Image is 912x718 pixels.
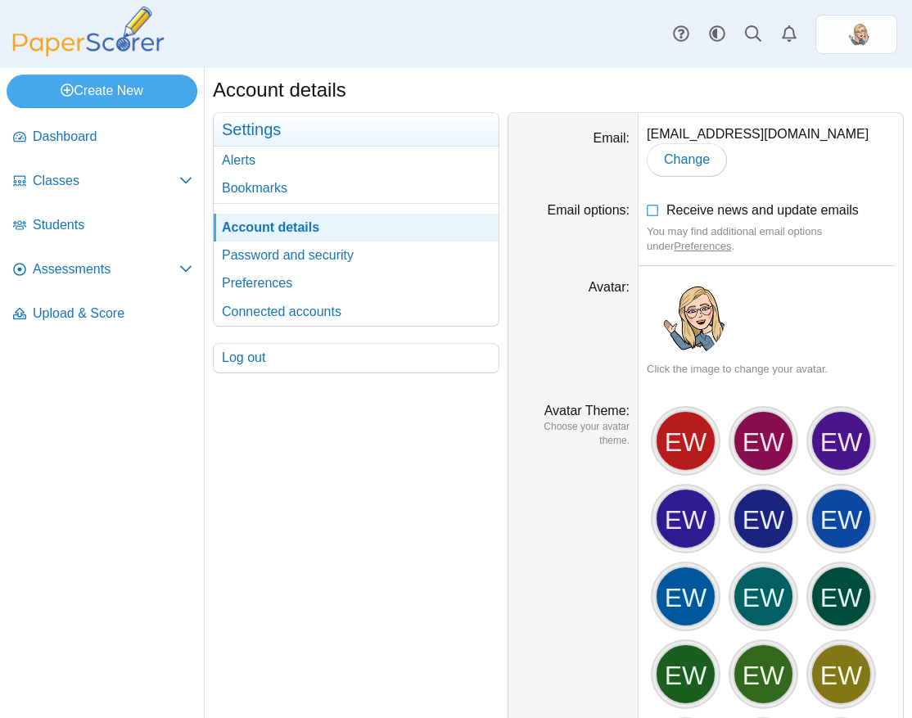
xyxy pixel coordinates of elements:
[214,113,499,147] h3: Settings
[214,242,499,269] a: Password and security
[815,15,897,54] a: ps.zKYLFpFWctilUouI
[33,172,179,190] span: Classes
[733,566,794,627] div: EW
[733,643,794,705] div: EW
[33,128,192,146] span: Dashboard
[517,420,630,448] dfn: Choose your avatar theme.
[213,76,346,104] h1: Account details
[655,566,716,627] div: EW
[647,278,725,357] img: ps.zKYLFpFWctilUouI
[733,410,794,472] div: EW
[7,75,197,107] a: Create New
[7,206,199,246] a: Students
[771,16,807,52] a: Alerts
[647,224,895,254] div: You may find additional email options under .
[589,280,630,294] label: Avatar
[810,488,872,549] div: EW
[647,362,895,377] div: Click the image to change your avatar.
[548,203,630,217] label: Email options
[655,488,716,549] div: EW
[33,260,179,278] span: Assessments
[214,344,499,372] a: Log out
[843,21,869,47] img: ps.zKYLFpFWctilUouI
[544,404,630,418] label: Avatar Theme
[214,174,499,202] a: Bookmarks
[639,113,903,189] dd: [EMAIL_ADDRESS][DOMAIN_NAME]
[7,7,170,56] img: PaperScorer
[7,251,199,290] a: Assessments
[810,566,872,627] div: EW
[655,643,716,705] div: EW
[674,240,731,252] a: Preferences
[647,143,727,176] a: Change
[7,295,199,334] a: Upload & Score
[7,118,199,157] a: Dashboard
[666,203,859,217] span: Receive news and update emails
[214,269,499,297] a: Preferences
[214,214,499,242] a: Account details
[810,410,872,472] div: EW
[664,152,710,166] span: Change
[33,305,192,323] span: Upload & Score
[810,643,872,705] div: EW
[733,488,794,549] div: EW
[214,147,499,174] a: Alerts
[33,216,192,234] span: Students
[7,45,170,59] a: PaperScorer
[655,410,716,472] div: EW
[594,131,630,145] label: Email
[7,162,199,201] a: Classes
[843,21,869,47] span: Emily Wasley
[214,298,499,326] a: Connected accounts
